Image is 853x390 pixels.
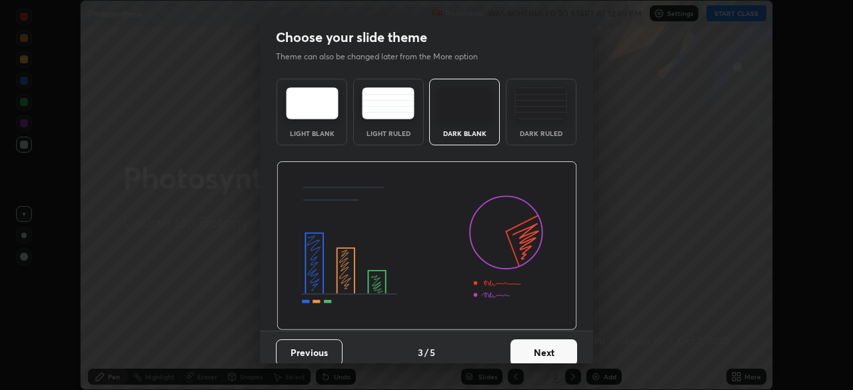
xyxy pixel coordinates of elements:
img: darkRuledTheme.de295e13.svg [514,87,567,119]
button: Previous [276,339,343,366]
img: darkTheme.f0cc69e5.svg [438,87,491,119]
div: Dark Ruled [514,130,568,137]
div: Light Blank [285,130,339,137]
img: lightRuledTheme.5fabf969.svg [362,87,415,119]
img: lightTheme.e5ed3b09.svg [286,87,339,119]
div: Dark Blank [438,130,491,137]
div: Light Ruled [362,130,415,137]
h4: 3 [418,345,423,359]
h2: Choose your slide theme [276,29,427,46]
h4: 5 [430,345,435,359]
p: Theme can also be changed later from the More option [276,51,492,63]
h4: / [425,345,428,359]
button: Next [510,339,577,366]
img: darkThemeBanner.d06ce4a2.svg [277,161,577,331]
